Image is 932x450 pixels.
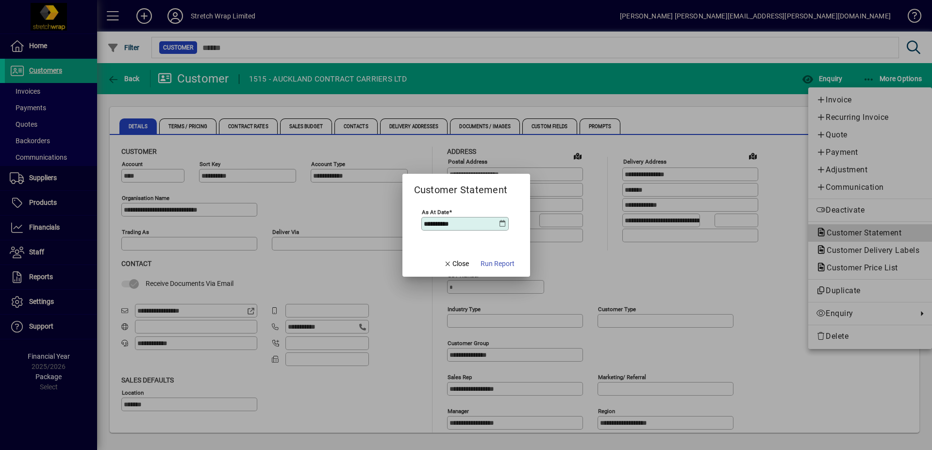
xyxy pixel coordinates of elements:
[440,255,473,273] button: Close
[402,174,519,198] h2: Customer Statement
[477,255,518,273] button: Run Report
[422,208,449,215] mat-label: As at Date
[444,259,469,269] span: Close
[481,259,515,269] span: Run Report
